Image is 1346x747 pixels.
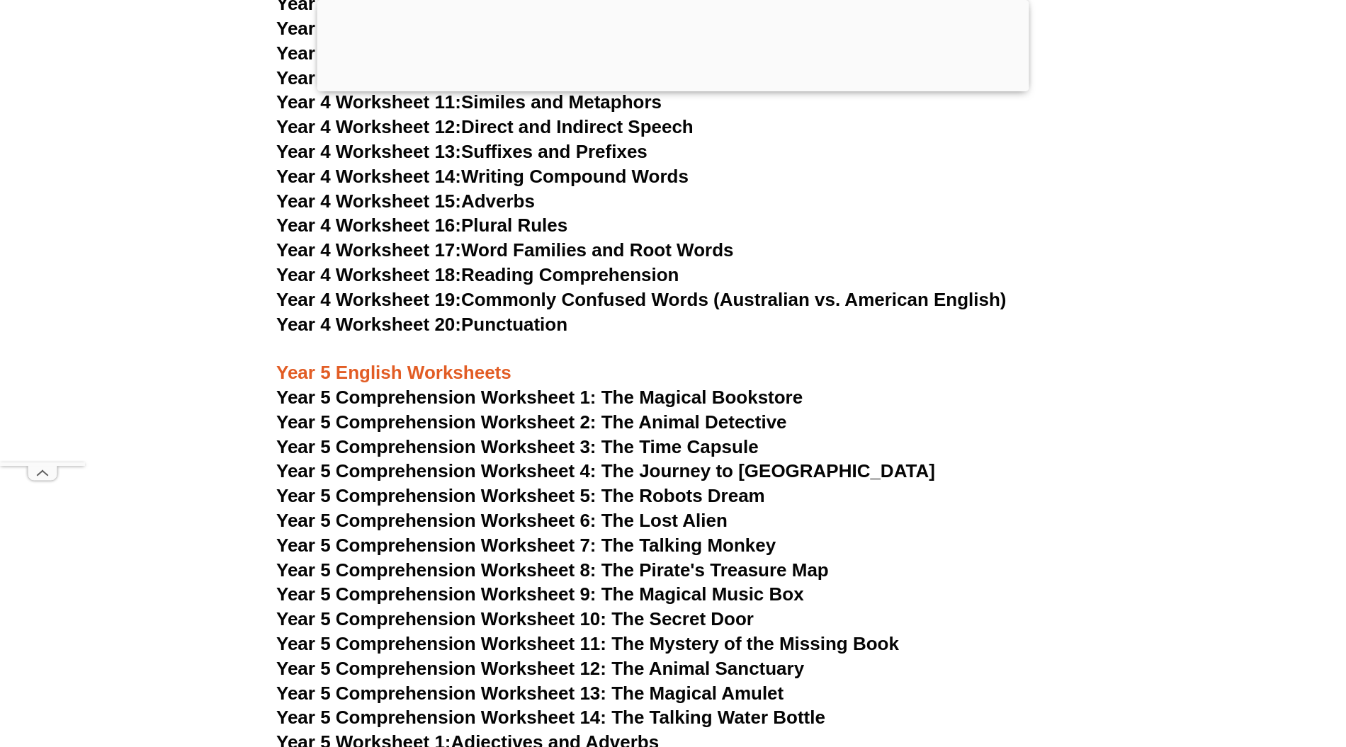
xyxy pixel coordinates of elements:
[276,314,461,335] span: Year 4 Worksheet 20:
[276,683,784,704] a: Year 5 Comprehension Worksheet 13: The Magical Amulet
[276,583,804,605] a: Year 5 Comprehension Worksheet 9: The Magical Music Box
[276,91,662,113] a: Year 4 Worksheet 11:Similes and Metaphors
[276,633,899,654] a: Year 5 Comprehension Worksheet 11: The Mystery of the Missing Book
[276,67,461,89] span: Year 4 Worksheet 10:
[276,608,754,629] a: Year 5 Comprehension Worksheet 10: The Secret Door
[276,239,733,261] a: Year 4 Worksheet 17:Word Families and Root Words
[276,116,694,137] a: Year 4 Worksheet 12:Direct and Indirect Speech
[276,166,461,187] span: Year 4 Worksheet 14:
[276,42,451,64] span: Year 4 Worksheet 9:
[276,658,804,679] a: Year 5 Comprehension Worksheet 12: The Animal Sanctuary
[276,215,567,236] a: Year 4 Worksheet 16:Plural Rules
[276,239,461,261] span: Year 4 Worksheet 17:
[276,141,461,162] span: Year 4 Worksheet 13:
[276,116,461,137] span: Year 4 Worksheet 12:
[276,91,461,113] span: Year 4 Worksheet 11:
[276,460,935,481] a: Year 5 Comprehension Worksheet 4: The Journey to [GEOGRAPHIC_DATA]
[276,314,567,335] a: Year 4 Worksheet 20:Punctuation
[276,18,537,39] a: Year 4 Worksheet 8:Pronouns
[276,166,689,187] a: Year 4 Worksheet 14:Writing Compound Words
[276,264,461,285] span: Year 4 Worksheet 18:
[276,190,461,212] span: Year 4 Worksheet 15:
[276,289,461,310] span: Year 4 Worksheet 19:
[276,67,674,89] a: Year 4 Worksheet 10:Subject-Verb Agreement
[276,264,679,285] a: Year 4 Worksheet 18:Reading Comprehension
[276,190,535,212] a: Year 4 Worksheet 15:Adverbs
[276,510,728,531] a: Year 5 Comprehension Worksheet 6: The Lost Alien
[276,436,759,457] a: Year 5 Comprehension Worksheet 3: The Time Capsule
[276,559,829,581] a: Year 5 Comprehension Worksheet 8: The Pirate's Treasure Map
[276,387,803,408] a: Year 5 Comprehension Worksheet 1: The Magical Bookstore
[276,411,787,433] a: Year 5 Comprehension Worksheet 2: The Animal Detective
[276,707,825,728] a: Year 5 Comprehension Worksheet 14: The Talking Water Bottle
[276,18,451,39] span: Year 4 Worksheet 8:
[276,289,1007,310] a: Year 4 Worksheet 19:Commonly Confused Words (Australian vs. American English)
[276,42,562,64] a: Year 4 Worksheet 9:Prepositions
[276,535,776,556] a: Year 5 Comprehension Worksheet 7: The Talking Monkey
[1110,587,1346,747] iframe: Chat Widget
[276,141,647,162] a: Year 4 Worksheet 13:Suffixes and Prefixes
[276,337,1070,385] h3: Year 5 English Worksheets
[276,215,461,236] span: Year 4 Worksheet 16:
[276,485,765,506] a: Year 5 Comprehension Worksheet 5: The Robots Dream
